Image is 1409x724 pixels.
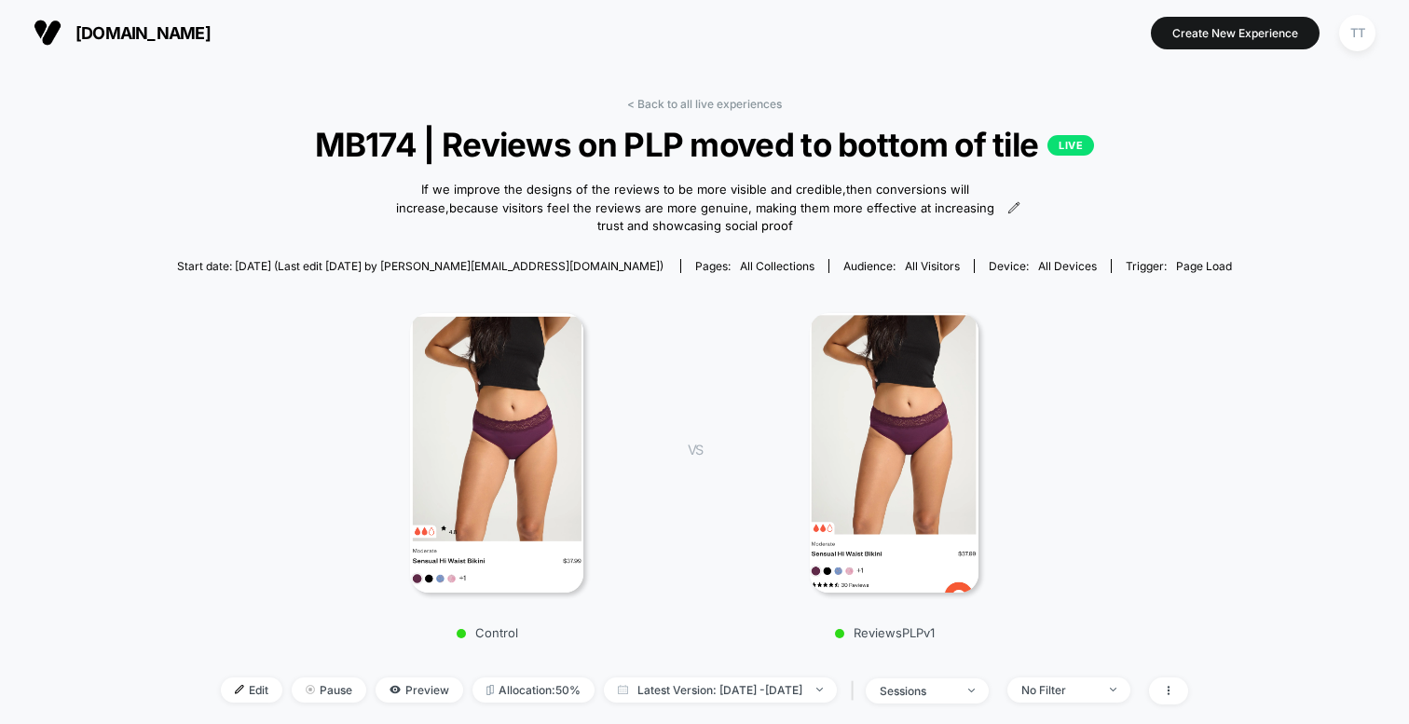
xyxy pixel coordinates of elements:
[75,23,211,43] span: [DOMAIN_NAME]
[177,259,663,273] span: Start date: [DATE] (Last edit [DATE] by [PERSON_NAME][EMAIL_ADDRESS][DOMAIN_NAME])
[324,625,650,640] p: Control
[688,442,703,458] span: VS
[1021,683,1096,697] div: No Filter
[34,19,62,47] img: Visually logo
[230,125,1179,164] span: MB174 | Reviews on PLP moved to bottom of tile
[1110,688,1116,691] img: end
[721,625,1047,640] p: ReviewsPLPv1
[974,259,1111,273] span: Device:
[740,259,814,273] span: all collections
[968,689,975,692] img: end
[292,677,366,703] span: Pause
[1047,135,1094,156] p: LIVE
[816,688,823,691] img: end
[28,18,216,48] button: [DOMAIN_NAME]
[410,313,583,593] img: Control main
[1151,17,1320,49] button: Create New Experience
[1339,15,1375,51] div: TT
[618,685,628,694] img: calendar
[472,677,595,703] span: Allocation: 50%
[1126,259,1232,273] div: Trigger:
[221,677,282,703] span: Edit
[846,677,866,704] span: |
[376,677,463,703] span: Preview
[627,97,782,111] a: < Back to all live experiences
[1334,14,1381,52] button: TT
[306,685,315,694] img: end
[1038,259,1097,273] span: all devices
[486,685,494,695] img: rebalance
[389,181,1004,236] span: If we improve the designs of the reviews to be more visible and credible,then conversions will in...
[695,259,814,273] div: Pages:
[1176,259,1232,273] span: Page Load
[810,313,978,593] img: ReviewsPLPv1 main
[235,685,244,694] img: edit
[604,677,837,703] span: Latest Version: [DATE] - [DATE]
[843,259,960,273] div: Audience:
[905,259,960,273] span: All Visitors
[880,684,954,698] div: sessions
